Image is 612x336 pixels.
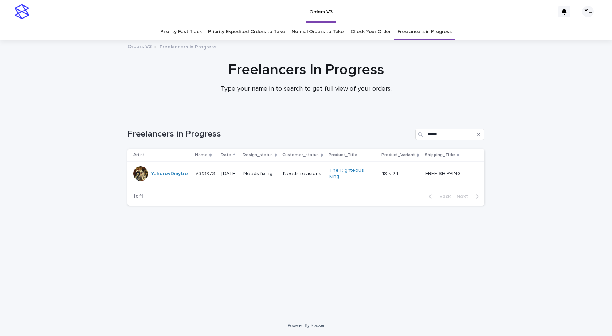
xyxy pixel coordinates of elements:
[160,42,216,50] p: Freelancers in Progress
[329,167,375,180] a: The Righteous King
[350,23,391,40] a: Check Your Order
[423,193,454,200] button: Back
[15,4,29,19] img: stacker-logo-s-only.png
[435,194,451,199] span: Back
[282,151,319,159] p: Customer_status
[196,169,216,177] p: #313873
[243,171,277,177] p: Needs fixing
[329,151,357,159] p: Product_Title
[243,151,273,159] p: Design_status
[283,171,323,177] p: Needs revisions
[160,85,452,93] p: Type your name in to search to get full view of your orders.
[454,193,484,200] button: Next
[127,61,484,79] h1: Freelancers In Progress
[291,23,344,40] a: Normal Orders to Take
[195,151,208,159] p: Name
[221,171,238,177] p: [DATE]
[382,169,400,177] p: 18 x 24
[425,151,455,159] p: Shipping_Title
[127,162,484,186] tr: YehorovDmytro #313873#313873 [DATE]Needs fixingNeeds revisionsThe Righteous King 18 x 2418 x 24 F...
[381,151,415,159] p: Product_Variant
[208,23,285,40] a: Priority Expedited Orders to Take
[151,171,188,177] a: YehorovDmytro
[160,23,201,40] a: Priority Fast Track
[127,129,412,139] h1: Freelancers in Progress
[456,194,472,199] span: Next
[133,151,145,159] p: Artist
[127,42,152,50] a: Orders V3
[127,187,149,205] p: 1 of 1
[425,169,472,177] p: FREE SHIPPING - preview in 1-2 business days, after your approval delivery will take 5-10 b.d.
[415,129,484,140] input: Search
[582,6,594,17] div: YE
[287,323,324,328] a: Powered By Stacker
[221,151,231,159] p: Date
[397,23,452,40] a: Freelancers in Progress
